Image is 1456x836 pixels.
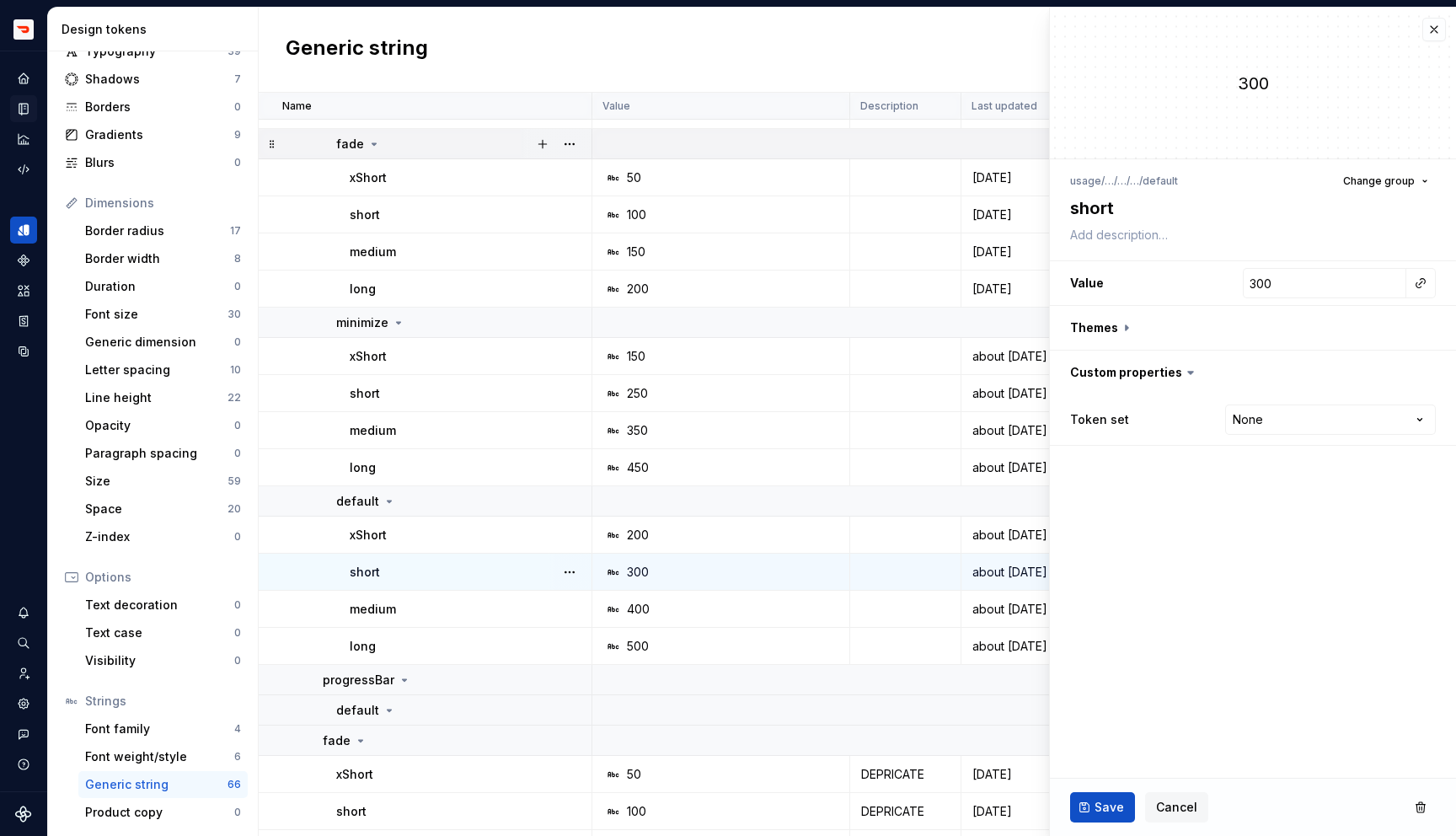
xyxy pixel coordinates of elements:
[1070,792,1135,823] button: Save
[85,624,234,641] div: Text case
[85,154,234,171] div: Blurs
[962,206,1084,223] div: [DATE]
[78,619,248,646] a: Text case0
[10,65,37,92] div: Home
[234,280,241,293] div: 0
[85,306,227,323] div: Font size
[234,806,241,819] div: 0
[85,222,230,239] div: Border radius
[234,626,241,640] div: 0
[78,356,248,383] a: Letter spacing10
[15,806,32,823] a: Supernova Logo
[78,273,248,300] a: Duration0
[962,766,1084,783] div: [DATE]
[350,564,380,581] p: short
[234,419,241,432] div: 0
[85,804,234,821] div: Product copy
[350,281,376,297] p: long
[627,766,641,783] div: 50
[323,672,394,689] p: progressBar
[234,722,241,736] div: 4
[1127,174,1130,187] li: /
[230,363,241,377] div: 10
[1070,411,1129,428] label: Token set
[10,247,37,274] a: Components
[1050,72,1456,95] div: 300
[851,803,960,820] div: DEPRICATE
[627,281,649,297] div: 200
[85,389,227,406] div: Line height
[85,417,234,434] div: Opacity
[10,126,37,153] div: Analytics
[85,71,234,88] div: Shadows
[962,422,1084,439] div: about [DATE]
[234,128,241,142] div: 9
[10,690,37,717] a: Settings
[627,206,646,223] div: 100
[85,569,241,586] div: Options
[282,99,312,113] p: Name
[10,660,37,687] a: Invite team
[85,473,227,490] div: Size
[10,599,37,626] button: Notifications
[962,803,1084,820] div: [DATE]
[10,721,37,748] div: Contact support
[85,99,234,115] div: Borders
[350,244,396,260] p: medium
[227,308,241,321] div: 30
[627,422,648,439] div: 350
[78,440,248,467] a: Paragraph spacing0
[627,385,648,402] div: 250
[234,156,241,169] div: 0
[58,38,248,65] a: Typography39
[78,715,248,742] a: Font family4
[323,732,351,749] p: fade
[78,384,248,411] a: Line height22
[58,94,248,121] a: Borders0
[78,771,248,798] a: Generic string66
[1156,799,1197,816] span: Cancel
[78,799,248,826] a: Product copy0
[350,422,396,439] p: medium
[1143,174,1178,187] li: default
[78,468,248,495] a: Size59
[627,601,650,618] div: 400
[234,654,241,667] div: 0
[10,630,37,656] div: Search ⌘K
[10,338,37,365] a: Data sources
[1117,174,1127,187] li: …
[10,156,37,183] a: Code automation
[78,329,248,356] a: Generic dimension0
[1130,174,1139,187] li: …
[78,496,248,522] a: Space20
[627,244,645,260] div: 150
[78,647,248,674] a: Visibility0
[62,21,251,38] div: Design tokens
[85,721,234,737] div: Font family
[227,45,241,58] div: 39
[336,702,379,719] p: default
[350,169,387,186] p: xShort
[10,95,37,122] a: Documentation
[1105,174,1114,187] li: …
[234,252,241,265] div: 8
[58,66,248,93] a: Shadows7
[78,743,248,770] a: Font weight/style6
[10,217,37,244] div: Design tokens
[962,244,1084,260] div: [DATE]
[85,776,227,793] div: Generic string
[962,281,1084,297] div: [DATE]
[602,99,630,113] p: Value
[234,530,241,544] div: 0
[627,527,649,544] div: 200
[10,308,37,335] div: Storybook stories
[78,592,248,619] a: Text decoration0
[962,638,1084,655] div: about [DATE]
[336,803,367,820] p: short
[350,601,396,618] p: medium
[350,527,387,544] p: xShort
